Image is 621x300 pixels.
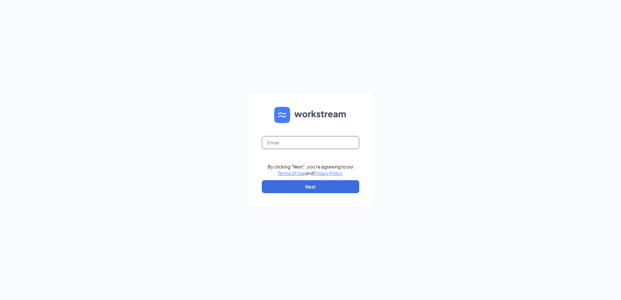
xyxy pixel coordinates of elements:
[313,170,342,176] a: Privacy Policy
[262,136,359,149] input: Email
[274,107,347,123] img: WS logo and Workstream text
[268,163,354,176] div: By clicking "Next", you're agreeing to our and .
[278,170,305,176] a: Terms of Use
[262,180,359,193] button: Next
